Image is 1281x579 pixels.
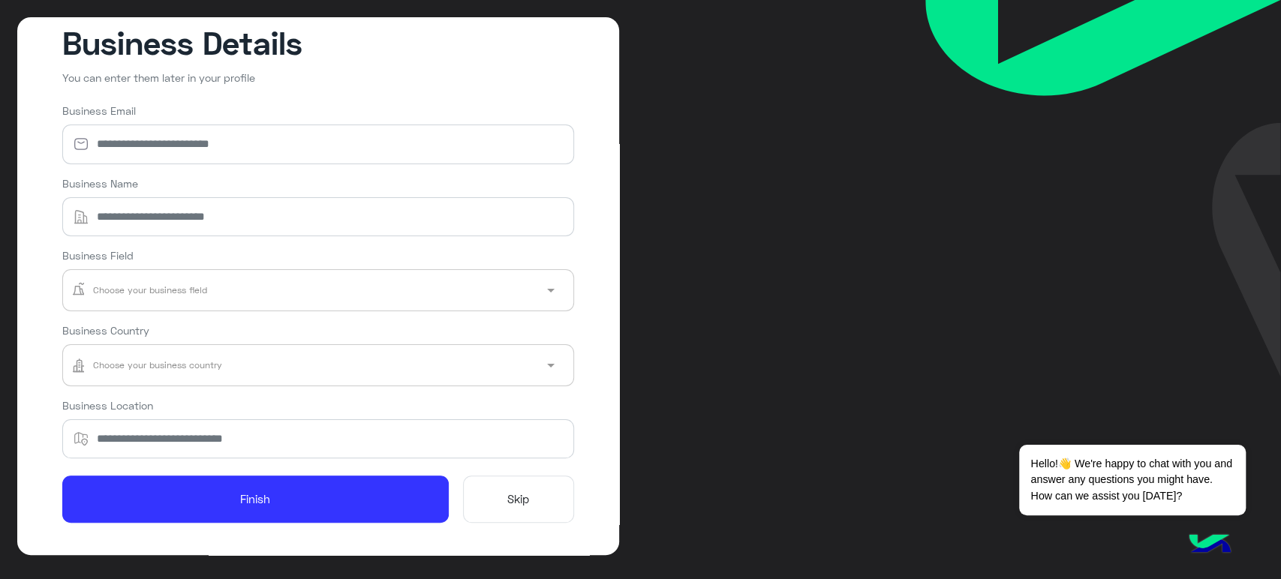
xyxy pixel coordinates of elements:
img: email [62,136,100,151]
h4: Business Details [62,23,574,61]
label: Business Location [62,397,153,413]
img: hulul-logo.png [1183,519,1236,571]
button: Skip [463,475,574,523]
p: You can enter them later in your profile [62,67,574,92]
button: Finish [62,475,449,523]
label: Business Email [62,103,136,118]
span: Hello!👋 We're happy to chat with you and answer any questions you might have. How can we assist y... [1019,445,1245,515]
img: location_map [62,430,100,448]
label: Business Name [62,175,138,191]
label: Business Field [62,247,134,263]
label: Business Country [62,322,149,338]
img: building [62,208,100,226]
